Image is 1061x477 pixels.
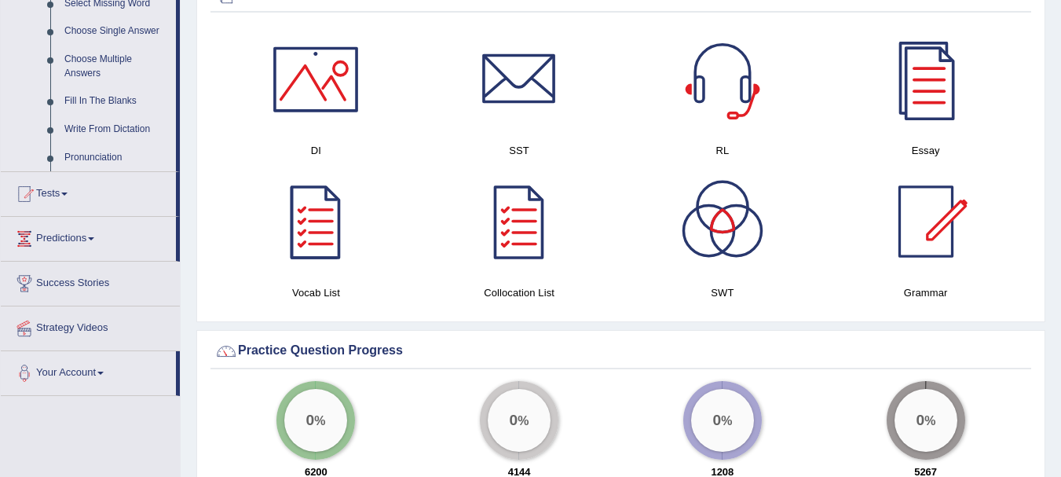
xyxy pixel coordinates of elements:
[222,284,410,301] h4: Vocab List
[895,389,957,452] div: %
[57,144,176,172] a: Pronunciation
[214,339,1027,363] div: Practice Question Progress
[1,217,176,256] a: Predictions
[1,262,180,301] a: Success Stories
[426,142,613,159] h4: SST
[57,17,176,46] a: Choose Single Answer
[1,351,176,391] a: Your Account
[510,412,518,429] big: 0
[629,284,817,301] h4: SWT
[426,284,613,301] h4: Collocation List
[691,389,754,452] div: %
[832,284,1019,301] h4: Grammar
[712,412,721,429] big: 0
[1,172,176,211] a: Tests
[629,142,817,159] h4: RL
[57,87,176,116] a: Fill In The Blanks
[488,389,551,452] div: %
[284,389,347,452] div: %
[1,306,180,346] a: Strategy Videos
[306,412,315,429] big: 0
[222,142,410,159] h4: DI
[916,412,924,429] big: 0
[57,46,176,87] a: Choose Multiple Answers
[832,142,1019,159] h4: Essay
[57,116,176,144] a: Write From Dictation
